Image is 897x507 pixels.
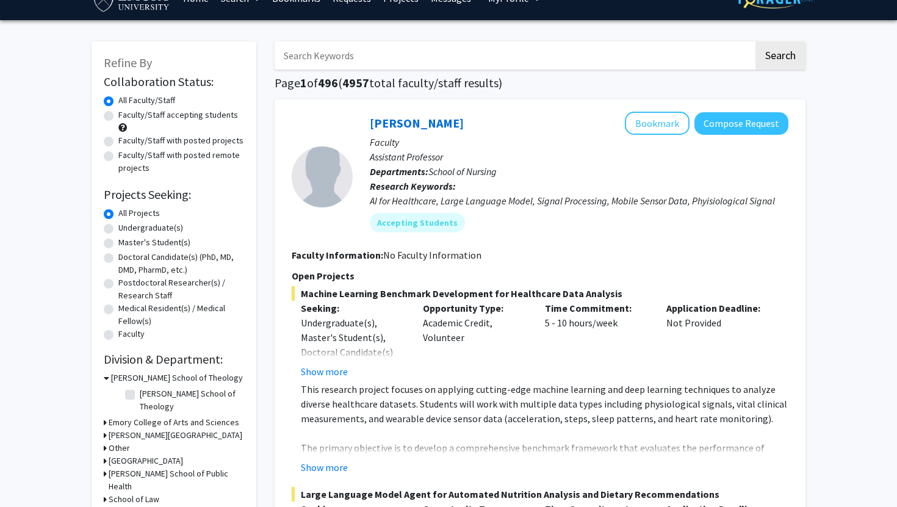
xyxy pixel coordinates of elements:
[118,134,243,147] label: Faculty/Staff with posted projects
[428,165,497,178] span: School of Nursing
[118,276,244,302] label: Postdoctoral Researcher(s) / Research Staff
[9,452,52,498] iframe: Chat
[301,315,405,389] div: Undergraduate(s), Master's Student(s), Doctoral Candidate(s) (PhD, MD, DMD, PharmD, etc.)
[423,301,527,315] p: Opportunity Type:
[545,301,649,315] p: Time Commitment:
[755,41,805,70] button: Search
[666,301,770,315] p: Application Deadline:
[301,460,348,475] button: Show more
[292,268,788,283] p: Open Projects
[109,416,239,429] h3: Emory College of Arts and Sciences
[118,236,190,249] label: Master's Student(s)
[536,301,658,379] div: 5 - 10 hours/week
[370,213,465,232] mat-chip: Accepting Students
[104,74,244,89] h2: Collaboration Status:
[111,372,243,384] h3: [PERSON_NAME] School of Theology
[301,382,788,426] p: This research project focuses on applying cutting-edge machine learning and deep learning techniq...
[370,165,428,178] b: Departments:
[109,442,130,455] h3: Other
[694,112,788,135] button: Compose Request to Runze Yan
[118,94,175,107] label: All Faculty/Staff
[140,387,241,413] label: [PERSON_NAME] School of Theology
[318,75,338,90] span: 496
[275,41,754,70] input: Search Keywords
[109,455,183,467] h3: [GEOGRAPHIC_DATA]
[414,301,536,379] div: Academic Credit, Volunteer
[292,249,383,261] b: Faculty Information:
[104,55,152,70] span: Refine By
[301,440,788,499] p: The primary objective is to develop a comprehensive benchmark framework that evaluates the perfor...
[104,352,244,367] h2: Division & Department:
[118,207,160,220] label: All Projects
[301,301,405,315] p: Seeking:
[370,115,464,131] a: [PERSON_NAME]
[104,187,244,202] h2: Projects Seeking:
[301,364,348,379] button: Show more
[118,328,145,340] label: Faculty
[657,301,779,379] div: Not Provided
[118,149,244,174] label: Faculty/Staff with posted remote projects
[370,135,788,149] p: Faculty
[118,221,183,234] label: Undergraduate(s)
[109,429,242,442] h3: [PERSON_NAME][GEOGRAPHIC_DATA]
[370,149,788,164] p: Assistant Professor
[300,75,307,90] span: 1
[118,251,244,276] label: Doctoral Candidate(s) (PhD, MD, DMD, PharmD, etc.)
[109,467,244,493] h3: [PERSON_NAME] School of Public Health
[383,249,481,261] span: No Faculty Information
[292,487,788,502] span: Large Language Model Agent for Automated Nutrition Analysis and Dietary Recommendations
[292,286,788,301] span: Machine Learning Benchmark Development for Healthcare Data Analysis
[109,493,159,506] h3: School of Law
[275,76,805,90] h1: Page of ( total faculty/staff results)
[370,180,456,192] b: Research Keywords:
[118,109,238,121] label: Faculty/Staff accepting students
[370,193,788,208] div: AI for Healthcare, Large Language Model, Signal Processing, Mobile Sensor Data, Phyisiological Si...
[118,302,244,328] label: Medical Resident(s) / Medical Fellow(s)
[625,112,690,135] button: Add Runze Yan to Bookmarks
[342,75,369,90] span: 4957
